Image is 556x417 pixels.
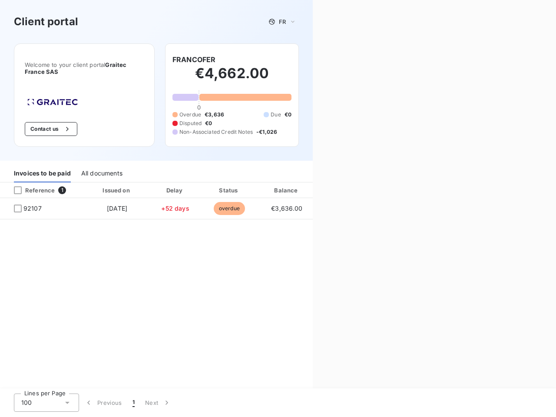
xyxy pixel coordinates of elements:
[271,111,281,119] span: Due
[271,205,302,212] span: €3,636.00
[25,122,77,136] button: Contact us
[151,186,200,195] div: Delay
[179,119,202,127] span: Disputed
[179,111,201,119] span: Overdue
[172,65,291,91] h2: €4,662.00
[14,14,78,30] h3: Client portal
[258,186,315,195] div: Balance
[87,186,147,195] div: Issued on
[197,104,201,111] span: 0
[179,128,253,136] span: Non-Associated Credit Notes
[23,204,42,213] span: 92107
[58,186,66,194] span: 1
[140,394,176,412] button: Next
[7,186,55,194] div: Reference
[132,398,135,407] span: 1
[205,111,224,119] span: €3,636
[285,111,291,119] span: €0
[161,205,189,212] span: +52 days
[256,128,277,136] span: -€1,026
[25,96,80,108] img: Company logo
[127,394,140,412] button: 1
[81,164,122,182] div: All documents
[25,61,126,75] span: Graitec France SAS
[79,394,127,412] button: Previous
[25,61,144,75] span: Welcome to your client portal
[203,186,255,195] div: Status
[214,202,245,215] span: overdue
[205,119,212,127] span: €0
[279,18,286,25] span: FR
[172,54,215,65] h6: FRANCOFER
[21,398,32,407] span: 100
[14,164,71,182] div: Invoices to be paid
[107,205,127,212] span: [DATE]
